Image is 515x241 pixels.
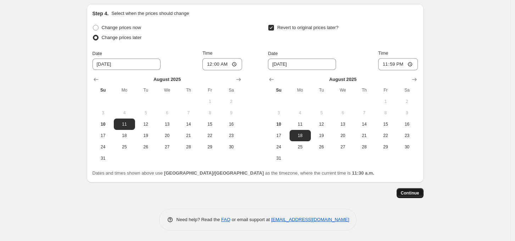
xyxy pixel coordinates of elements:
button: Friday August 8 2025 [375,107,396,119]
button: Saturday August 16 2025 [220,119,242,130]
span: 10 [271,121,286,127]
span: 22 [378,133,393,138]
th: Thursday [353,84,375,96]
a: [EMAIL_ADDRESS][DOMAIN_NAME] [271,217,349,222]
th: Saturday [220,84,242,96]
span: 23 [399,133,415,138]
button: Sunday August 24 2025 [93,141,114,153]
button: Wednesday August 27 2025 [332,141,353,153]
button: Tuesday August 5 2025 [311,107,332,119]
span: Time [378,50,388,56]
span: 14 [356,121,372,127]
button: Saturday August 2 2025 [396,96,418,107]
button: Saturday August 30 2025 [220,141,242,153]
th: Monday [290,84,311,96]
span: Time [202,50,212,56]
button: Today Sunday August 10 2025 [93,119,114,130]
button: Friday August 1 2025 [375,96,396,107]
span: Date [93,51,102,56]
input: 12:00 [202,58,242,70]
button: Sunday August 17 2025 [268,130,289,141]
th: Sunday [93,84,114,96]
button: Monday August 11 2025 [114,119,135,130]
span: 25 [117,144,132,150]
span: 4 [117,110,132,116]
button: Sunday August 17 2025 [93,130,114,141]
span: We [159,87,175,93]
span: 3 [271,110,286,116]
span: 22 [202,133,218,138]
span: 12 [138,121,153,127]
button: Saturday August 2 2025 [220,96,242,107]
th: Friday [199,84,220,96]
span: 31 [271,155,286,161]
span: 24 [95,144,111,150]
span: 5 [314,110,329,116]
button: Sunday August 31 2025 [93,153,114,164]
button: Tuesday August 12 2025 [311,119,332,130]
h2: Step 4. [93,10,109,17]
button: Tuesday August 26 2025 [135,141,156,153]
button: Thursday August 7 2025 [178,107,199,119]
b: 11:30 a.m. [352,170,374,176]
button: Tuesday August 19 2025 [135,130,156,141]
span: 10 [95,121,111,127]
button: Continue [397,188,424,198]
span: Tu [314,87,329,93]
button: Thursday August 14 2025 [178,119,199,130]
span: Mo [292,87,308,93]
span: 23 [223,133,239,138]
th: Tuesday [135,84,156,96]
span: 19 [314,133,329,138]
button: Monday August 18 2025 [114,130,135,141]
span: Su [271,87,286,93]
span: 19 [138,133,153,138]
span: 21 [356,133,372,138]
span: 17 [271,133,286,138]
button: Saturday August 23 2025 [396,130,418,141]
span: 26 [314,144,329,150]
button: Today Sunday August 10 2025 [268,119,289,130]
span: 15 [202,121,218,127]
span: 28 [181,144,196,150]
span: 4 [292,110,308,116]
button: Monday August 4 2025 [114,107,135,119]
span: 6 [159,110,175,116]
span: 17 [95,133,111,138]
b: [GEOGRAPHIC_DATA]/[GEOGRAPHIC_DATA] [164,170,264,176]
span: 25 [292,144,308,150]
button: Show previous month, July 2025 [267,75,276,84]
span: Su [95,87,111,93]
span: 11 [292,121,308,127]
span: 12 [314,121,329,127]
span: 6 [335,110,351,116]
button: Monday August 25 2025 [290,141,311,153]
span: Change prices later [102,35,142,40]
span: 8 [202,110,218,116]
span: Date [268,51,278,56]
span: 7 [356,110,372,116]
span: Fr [378,87,393,93]
span: 2 [223,99,239,104]
span: Change prices now [102,25,141,30]
span: Tu [138,87,153,93]
span: Th [181,87,196,93]
button: Wednesday August 20 2025 [156,130,178,141]
button: Monday August 11 2025 [290,119,311,130]
button: Tuesday August 12 2025 [135,119,156,130]
button: Thursday August 7 2025 [353,107,375,119]
button: Wednesday August 13 2025 [156,119,178,130]
button: Wednesday August 6 2025 [156,107,178,119]
span: 9 [399,110,415,116]
th: Sunday [268,84,289,96]
button: Friday August 22 2025 [199,130,220,141]
button: Show next month, September 2025 [234,75,243,84]
span: 15 [378,121,393,127]
button: Wednesday August 6 2025 [332,107,353,119]
button: Monday August 4 2025 [290,107,311,119]
span: 16 [399,121,415,127]
span: 18 [117,133,132,138]
input: 8/10/2025 [268,59,336,70]
button: Thursday August 28 2025 [353,141,375,153]
span: 3 [95,110,111,116]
